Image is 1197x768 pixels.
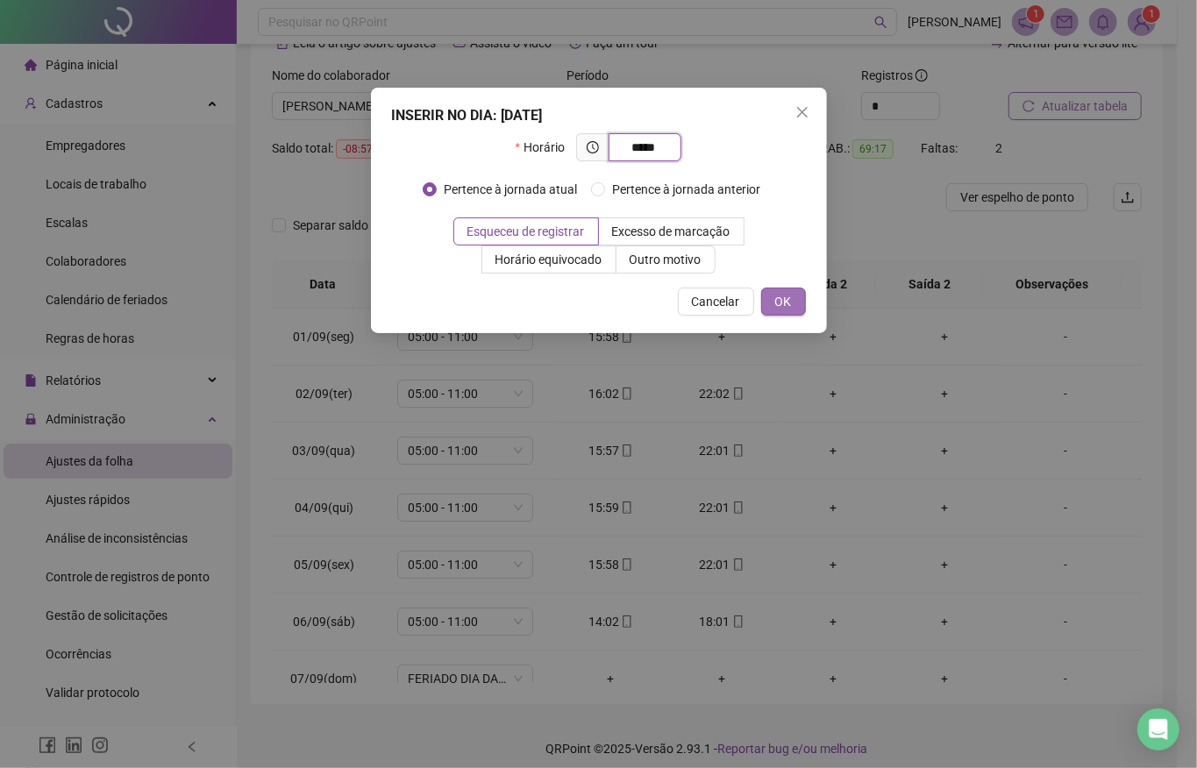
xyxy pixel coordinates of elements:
span: Excesso de marcação [612,224,730,238]
button: Close [788,98,816,126]
span: Esqueceu de registrar [467,224,585,238]
div: INSERIR NO DIA : [DATE] [392,105,806,126]
span: Horário equivocado [495,252,602,267]
label: Horário [516,133,576,161]
button: OK [761,288,806,316]
span: Cancelar [692,292,740,311]
button: Cancelar [678,288,754,316]
span: OK [775,292,792,311]
span: Pertence à jornada atual [437,180,584,199]
span: Pertence à jornada anterior [605,180,767,199]
span: clock-circle [587,141,599,153]
div: Open Intercom Messenger [1137,708,1179,750]
span: close [795,105,809,119]
span: Outro motivo [630,252,702,267]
